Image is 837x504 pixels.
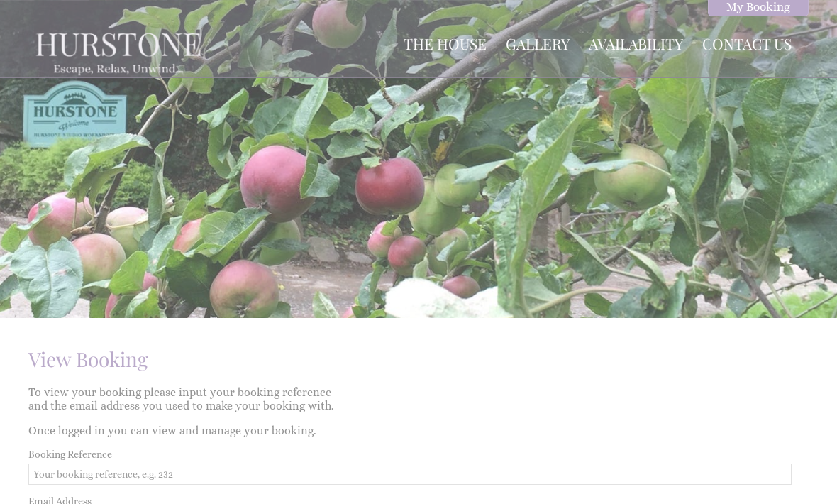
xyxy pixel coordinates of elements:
[702,33,792,53] a: Contact Us
[28,449,792,460] label: Booking Reference
[20,11,217,89] img: Hurstone
[28,424,336,437] p: Once logged in you can view and manage your booking.
[28,346,792,372] h1: View Booking
[404,33,487,53] a: The House
[28,385,336,412] p: To view your booking please input your booking reference and the email address you used to make y...
[589,33,683,53] a: Availability
[28,464,792,485] input: Your booking reference, e.g. 232
[506,33,570,53] a: Gallery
